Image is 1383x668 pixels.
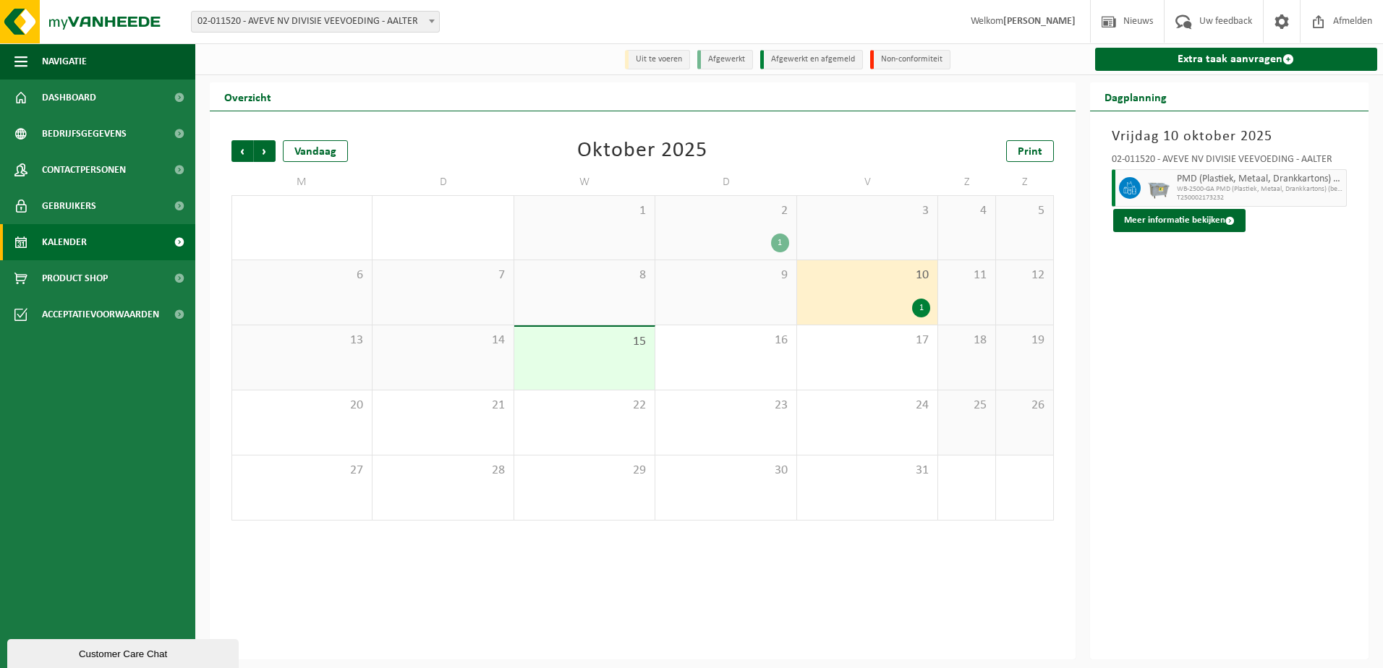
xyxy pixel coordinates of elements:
[663,267,788,283] span: 9
[804,333,930,348] span: 17
[42,80,96,116] span: Dashboard
[1003,398,1046,414] span: 26
[996,169,1054,195] td: Z
[804,203,930,219] span: 3
[804,463,930,479] span: 31
[1003,16,1076,27] strong: [PERSON_NAME]
[938,169,996,195] td: Z
[663,333,788,348] span: 16
[7,636,242,668] iframe: chat widget
[192,12,439,32] span: 02-011520 - AVEVE NV DIVISIE VEEVOEDING - AALTER
[239,333,365,348] span: 13
[239,463,365,479] span: 27
[663,463,788,479] span: 30
[1018,146,1042,158] span: Print
[522,267,647,283] span: 8
[522,463,647,479] span: 29
[1003,267,1046,283] span: 12
[283,140,348,162] div: Vandaag
[1177,194,1343,202] span: T250002173232
[42,188,96,224] span: Gebruikers
[1112,155,1348,169] div: 02-011520 - AVEVE NV DIVISIE VEEVOEDING - AALTER
[42,43,87,80] span: Navigatie
[42,260,108,296] span: Product Shop
[380,267,506,283] span: 7
[663,398,788,414] span: 23
[804,398,930,414] span: 24
[522,334,647,350] span: 15
[191,11,440,33] span: 02-011520 - AVEVE NV DIVISIE VEEVOEDING - AALTER
[1090,82,1181,111] h2: Dagplanning
[760,50,863,69] li: Afgewerkt en afgemeld
[945,333,988,348] span: 18
[663,203,788,219] span: 2
[210,82,286,111] h2: Overzicht
[1006,140,1054,162] a: Print
[945,398,988,414] span: 25
[870,50,950,69] li: Non-conformiteit
[771,234,789,252] div: 1
[42,152,126,188] span: Contactpersonen
[1177,185,1343,194] span: WB-2500-GA PMD (Plastiek, Metaal, Drankkartons) (bedrijven)
[42,296,159,333] span: Acceptatievoorwaarden
[42,224,87,260] span: Kalender
[514,169,655,195] td: W
[945,203,988,219] span: 4
[1112,126,1348,147] h3: Vrijdag 10 oktober 2025
[231,140,253,162] span: Vorige
[655,169,796,195] td: D
[912,299,930,317] div: 1
[254,140,276,162] span: Volgende
[625,50,690,69] li: Uit te voeren
[522,203,647,219] span: 1
[1003,203,1046,219] span: 5
[380,463,506,479] span: 28
[42,116,127,152] span: Bedrijfsgegevens
[522,398,647,414] span: 22
[1177,174,1343,185] span: PMD (Plastiek, Metaal, Drankkartons) (bedrijven)
[1095,48,1378,71] a: Extra taak aanvragen
[577,140,707,162] div: Oktober 2025
[373,169,514,195] td: D
[797,169,938,195] td: V
[1003,333,1046,348] span: 19
[380,398,506,414] span: 21
[697,50,753,69] li: Afgewerkt
[804,267,930,283] span: 10
[239,267,365,283] span: 6
[1113,209,1246,232] button: Meer informatie bekijken
[231,169,373,195] td: M
[1148,177,1170,199] img: WB-2500-GAL-GY-01
[239,398,365,414] span: 20
[945,267,988,283] span: 11
[380,333,506,348] span: 14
